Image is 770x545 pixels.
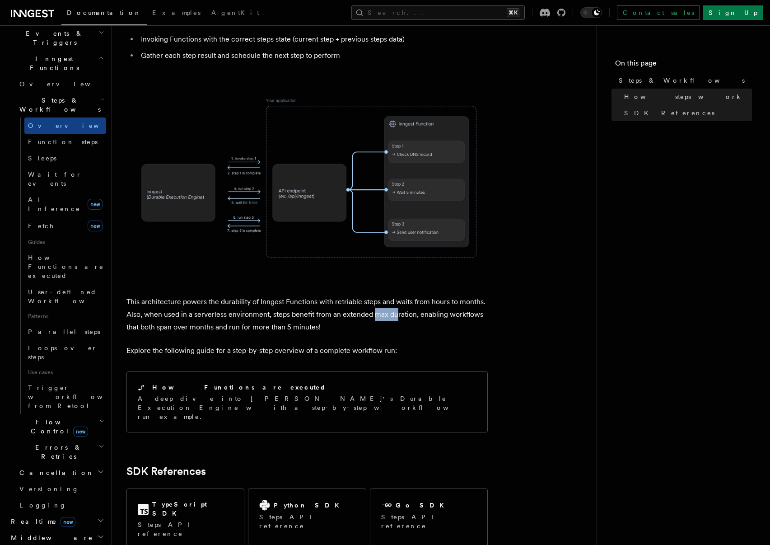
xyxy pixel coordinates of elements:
[24,309,106,324] span: Patterns
[61,517,75,527] span: new
[16,468,94,477] span: Cancellation
[16,465,106,481] button: Cancellation
[88,199,103,210] span: new
[381,512,476,531] p: Steps API reference
[19,502,66,509] span: Logging
[24,324,106,340] a: Parallel steps
[16,117,106,414] div: Steps & Workflows
[621,105,752,121] a: SDK References
[61,3,147,25] a: Documentation
[24,150,106,166] a: Sleeps
[28,254,104,279] span: How Functions are executed
[617,5,700,20] a: Contact sales
[28,288,109,305] span: User-defined Workflows
[88,221,103,231] span: new
[28,138,98,146] span: Function steps
[24,192,106,217] a: AI Inferencenew
[7,51,106,76] button: Inngest Functions
[73,427,88,437] span: new
[16,497,106,513] a: Logging
[16,92,106,117] button: Steps & Workflows
[7,533,93,542] span: Middleware
[274,501,345,510] h2: Python SDK
[138,49,488,62] li: Gather each step result and schedule the next step to perform
[619,76,745,85] span: Steps & Workflows
[24,249,106,284] a: How Functions are executed
[126,84,488,272] img: Each Inngest Functions's step invocation implies a communication between your application and the...
[152,383,327,392] h2: How Functions are executed
[28,155,56,162] span: Sleeps
[624,92,743,101] span: How steps work
[138,33,488,46] li: Invoking Functions with the correct steps state (current step + previous steps data)
[615,58,752,72] h4: On this page
[7,54,98,72] span: Inngest Functions
[24,134,106,150] a: Function steps
[621,89,752,105] a: How steps work
[28,344,97,361] span: Loops over steps
[19,80,112,88] span: Overview
[152,9,201,16] span: Examples
[16,96,101,114] span: Steps & Workflows
[126,296,488,334] p: This architecture powers the durability of Inngest Functions with retriable steps and waits from ...
[28,171,82,187] span: Wait for events
[16,418,99,436] span: Flow Control
[28,384,127,409] span: Trigger workflows from Retool
[24,117,106,134] a: Overview
[126,371,488,432] a: How Functions are executedA deep dive into [PERSON_NAME]'s Durable Execution Engine with a step-b...
[28,122,121,129] span: Overview
[24,217,106,235] a: Fetchnew
[7,513,106,530] button: Realtimenew
[7,76,106,513] div: Inngest Functions
[7,25,106,51] button: Events & Triggers
[16,481,106,497] a: Versioning
[147,3,206,24] a: Examples
[259,512,355,531] p: Steps API reference
[624,108,714,117] span: SDK References
[16,439,106,465] button: Errors & Retries
[67,9,141,16] span: Documentation
[28,196,80,212] span: AI Inference
[7,517,75,526] span: Realtime
[16,414,106,439] button: Flow Controlnew
[24,235,106,249] span: Guides
[206,3,265,24] a: AgentKit
[24,166,106,192] a: Wait for events
[138,394,476,421] p: A deep dive into [PERSON_NAME]'s Durable Execution Engine with a step-by-step workflow run example.
[126,344,488,357] p: Explore the following guide for a step-by-step overview of a complete workflow run:
[211,9,259,16] span: AgentKit
[615,72,752,89] a: Steps & Workflows
[16,443,98,461] span: Errors & Retries
[16,76,106,92] a: Overview
[580,7,602,18] button: Toggle dark mode
[24,284,106,309] a: User-defined Workflows
[28,222,54,230] span: Fetch
[7,29,98,47] span: Events & Triggers
[24,380,106,414] a: Trigger workflows from Retool
[19,485,79,493] span: Versioning
[138,520,233,538] p: Steps API reference
[24,365,106,380] span: Use cases
[703,5,763,20] a: Sign Up
[396,501,449,510] h2: Go SDK
[24,340,106,365] a: Loops over steps
[507,8,519,17] kbd: ⌘K
[126,465,206,478] a: SDK References
[351,5,525,20] button: Search...⌘K
[152,500,233,518] h2: TypeScript SDK
[28,328,100,335] span: Parallel steps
